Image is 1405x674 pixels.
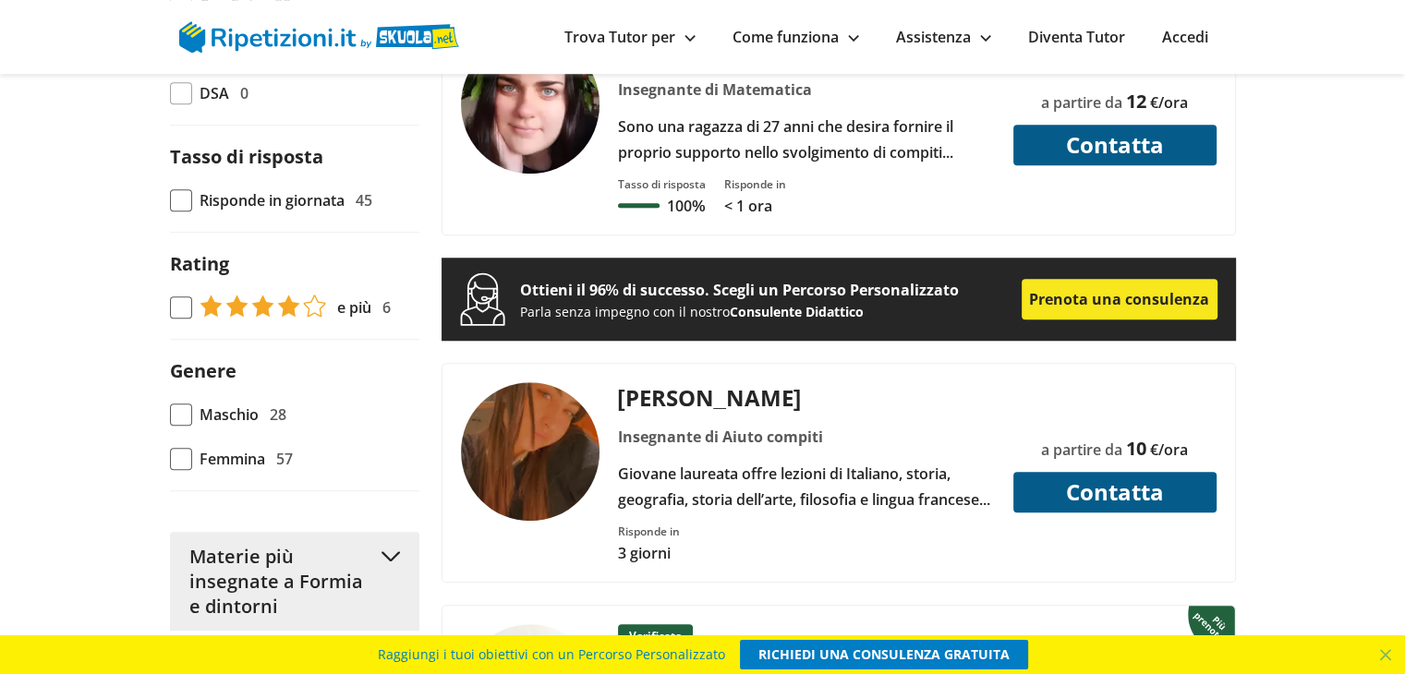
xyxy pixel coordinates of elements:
[461,35,600,174] img: tutor a Formia - Annalisa
[1150,92,1188,113] span: €/ora
[276,446,293,472] span: 57
[1041,439,1122,460] span: a partire da
[200,80,229,106] span: DSA
[170,251,229,276] label: Rating
[564,27,696,47] a: Trova Tutor per
[1150,439,1188,460] span: €/ora
[724,196,786,216] p: < 1 ora
[724,176,786,192] div: Risponde in
[520,277,1022,303] p: Ottieni il 96% di successo. Scegli un Percorso Personalizzato
[611,461,1001,512] div: Giovane laureata offre lezioni di Italiano, storia, geografia, storia dell’arte, filosofia e ling...
[170,144,323,169] label: Tasso di risposta
[378,640,725,669] span: Raggiungi i tuoi obiettivi con un Percorso Personalizzato
[520,303,1022,320] p: Parla senza impegno con il nostro
[733,27,859,47] a: Come funziona
[1022,279,1217,319] a: Prenota una consulenza
[1013,125,1217,165] button: Contatta
[667,196,705,216] p: 100%
[179,25,459,45] a: logo Skuola.net | Ripetizioni.it
[337,295,371,320] span: e più
[460,272,505,326] img: prenota una consulenza
[730,303,864,320] span: Consulente Didattico
[356,187,372,213] span: 45
[189,544,372,619] span: Materie più insegnate a Formia e dintorni
[200,187,345,213] span: Risponde in giornata
[618,524,680,539] div: Risponde in
[270,402,286,427] span: 28
[382,295,391,320] span: 6
[1028,27,1125,47] a: Diventa Tutor
[240,80,248,106] span: 0
[618,176,706,192] div: Tasso di risposta
[1013,472,1217,512] button: Contatta
[896,27,991,47] a: Assistenza
[1188,604,1239,654] img: Piu prenotato
[461,382,600,521] img: tutor a Formia - Andrea Vittoria
[200,295,326,317] img: tasso di risposta 4+
[200,446,265,472] span: Femmina
[1126,89,1146,114] span: 12
[618,624,693,647] p: Verificato
[611,77,1001,102] div: Insegnante di Matematica
[611,382,1001,413] div: [PERSON_NAME]
[200,402,259,427] span: Maschio
[740,640,1028,669] a: RICHIEDI UNA CONSULENZA GRATUITA
[611,114,1001,165] div: Sono una ragazza di 27 anni che desira fornire il proprio supporto nello svolgimento di compiti i...
[1041,92,1122,113] span: a partire da
[179,21,459,53] img: logo Skuola.net | Ripetizioni.it
[611,424,1001,450] div: Insegnante di Aiuto compiti
[618,543,680,563] p: 3 giorni
[1162,27,1208,47] a: Accedi
[170,358,236,383] label: Genere
[1126,436,1146,461] span: 10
